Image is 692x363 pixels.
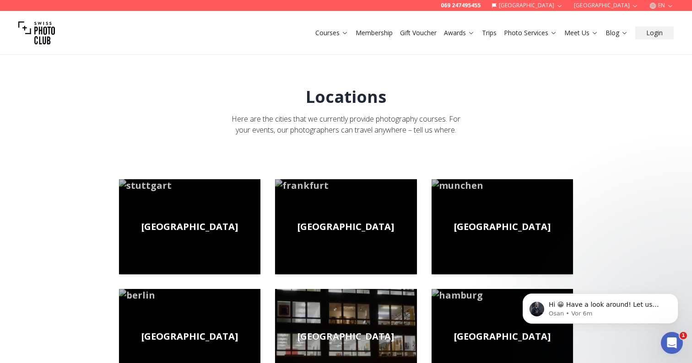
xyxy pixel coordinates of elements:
[275,179,416,274] a: [GEOGRAPHIC_DATA]
[680,332,687,339] span: 1
[605,28,628,37] a: Blog
[352,27,396,39] button: Membership
[232,114,460,135] span: Here are the cities that we currently provide photography courses. For your events, our photograp...
[509,274,692,338] iframe: Intercom notifications Nachricht
[482,28,497,37] a: Trips
[635,27,674,39] button: Login
[564,28,598,37] a: Meet Us
[297,330,394,343] span: [GEOGRAPHIC_DATA]
[561,27,602,39] button: Meet Us
[441,2,481,9] a: 069 247495455
[602,27,632,39] button: Blog
[444,28,475,37] a: Awards
[454,220,551,233] span: [GEOGRAPHIC_DATA]
[500,27,561,39] button: Photo Services
[119,179,260,274] img: stuttgart
[306,88,386,106] h1: Locations
[432,179,573,274] img: munchen
[141,330,238,343] span: [GEOGRAPHIC_DATA]
[312,27,352,39] button: Courses
[440,27,478,39] button: Awards
[661,332,683,354] iframe: Intercom live chat
[18,15,55,51] img: Swiss photo club
[432,179,573,274] a: [GEOGRAPHIC_DATA]
[396,27,440,39] button: Gift Voucher
[454,330,551,343] span: [GEOGRAPHIC_DATA]
[297,220,394,233] span: [GEOGRAPHIC_DATA]
[119,179,260,274] a: [GEOGRAPHIC_DATA]
[275,179,416,274] img: frankfurt
[315,28,348,37] a: Courses
[504,28,557,37] a: Photo Services
[141,220,238,233] span: [GEOGRAPHIC_DATA]
[478,27,500,39] button: Trips
[356,28,393,37] a: Membership
[400,28,437,37] a: Gift Voucher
